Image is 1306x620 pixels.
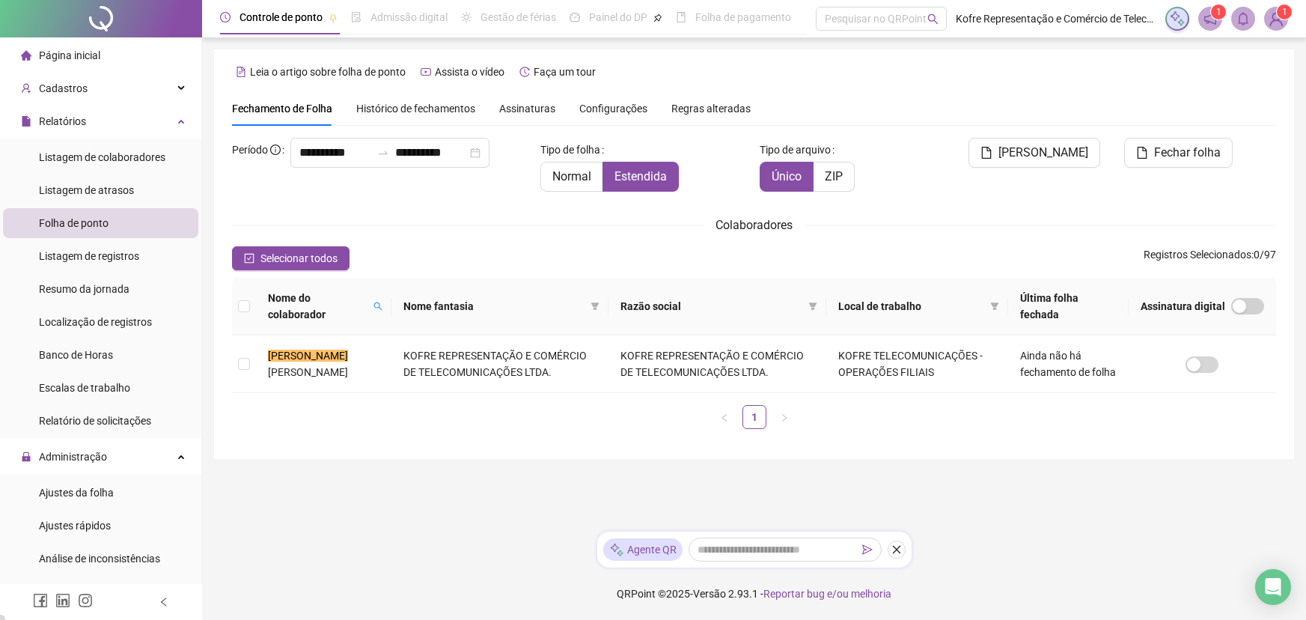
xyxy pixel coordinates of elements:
[391,335,609,393] td: KOFRE REPRESENTAÇÃO E COMÉRCIO DE TELECOMUNICAÇÕES LTDA.
[1277,4,1292,19] sup: Atualize o seu contato no menu Meus Dados
[1020,350,1116,378] span: Ainda não há fechamento de folha
[1144,249,1251,261] span: Registros Selecionados
[763,588,891,600] span: Reportar bug e/ou melhoria
[39,415,151,427] span: Relatório de solicitações
[579,103,647,114] span: Configurações
[519,67,530,77] span: history
[825,169,843,183] span: ZIP
[808,302,817,311] span: filter
[1169,10,1186,27] img: sparkle-icon.fc2bf0ac1784a2077858766a79e2daf3.svg
[421,67,431,77] span: youtube
[260,250,338,267] span: Selecionar todos
[232,103,332,115] span: Fechamento de Folha
[772,405,796,429] button: right
[39,151,165,163] span: Listagem de colaboradores
[39,283,129,295] span: Resumo da jornada
[1203,12,1217,25] span: notification
[39,349,113,361] span: Banco de Horas
[1154,144,1221,162] span: Fechar folha
[805,295,820,317] span: filter
[671,103,751,114] span: Regras alteradas
[990,302,999,311] span: filter
[39,115,86,127] span: Relatórios
[588,295,602,317] span: filter
[351,12,361,22] span: file-done
[329,13,338,22] span: pushpin
[39,520,111,532] span: Ajustes rápidos
[653,13,662,22] span: pushpin
[1236,12,1250,25] span: bell
[78,593,93,608] span: instagram
[676,12,686,22] span: book
[715,218,793,232] span: Colaboradores
[552,169,591,183] span: Normal
[370,287,385,326] span: search
[1136,147,1148,159] span: file
[370,11,448,23] span: Admissão digital
[244,253,254,264] span: check-square
[1141,298,1225,314] span: Assinatura digital
[1211,4,1226,19] sup: 1
[838,298,984,314] span: Local de trabalho
[39,316,152,328] span: Localização de registros
[891,544,902,555] span: close
[232,246,350,270] button: Selecionar todos
[1144,246,1276,270] span: : 0 / 97
[21,50,31,61] span: home
[39,184,134,196] span: Listagem de atrasos
[239,11,323,23] span: Controle de ponto
[39,553,160,565] span: Análise de inconsistências
[480,11,556,23] span: Gestão de férias
[772,405,796,429] li: Próxima página
[270,145,281,155] span: info-circle
[693,588,726,600] span: Versão
[608,335,826,393] td: KOFRE REPRESENTAÇÃO E COMÉRCIO DE TELECOMUNICAÇÕES LTDA.
[377,147,389,159] span: swap-right
[39,217,109,229] span: Folha de ponto
[1216,7,1221,17] span: 1
[232,144,268,156] span: Período
[1124,138,1233,168] button: Fechar folha
[39,49,100,61] span: Página inicial
[377,147,389,159] span: to
[614,169,667,183] span: Estendida
[403,298,585,314] span: Nome fantasia
[742,405,766,429] li: 1
[1265,7,1287,30] img: 1927
[250,66,406,78] span: Leia o artigo sobre folha de ponto
[39,250,139,262] span: Listagem de registros
[609,542,624,558] img: sparkle-icon.fc2bf0ac1784a2077858766a79e2daf3.svg
[268,290,367,323] span: Nome do colaborador
[373,302,382,311] span: search
[21,116,31,127] span: file
[540,142,600,158] span: Tipo de folha
[33,593,48,608] span: facebook
[1255,569,1291,605] div: Open Intercom Messenger
[780,413,789,422] span: right
[39,487,114,499] span: Ajustes da folha
[236,67,246,77] span: file-text
[39,451,107,463] span: Administração
[461,12,472,22] span: sun
[534,66,596,78] span: Faça um tour
[220,12,231,22] span: clock-circle
[826,335,1008,393] td: KOFRE TELECOMUNICAÇÕES - OPERAÇÕES FILIAIS
[356,103,475,115] span: Histórico de fechamentos
[980,147,992,159] span: file
[743,406,766,428] a: 1
[987,295,1002,317] span: filter
[202,568,1306,620] footer: QRPoint © 2025 - 2.93.1 -
[39,82,88,94] span: Cadastros
[21,452,31,462] span: lock
[435,66,504,78] span: Assista o vídeo
[720,413,729,422] span: left
[268,350,348,362] mark: [PERSON_NAME]
[1008,278,1129,335] th: Última folha fechada
[570,12,580,22] span: dashboard
[712,405,736,429] li: Página anterior
[862,544,873,555] span: send
[968,138,1100,168] button: [PERSON_NAME]
[956,10,1156,27] span: Kofre Representação e Comércio de Telecomunicações Ltda.
[772,169,802,183] span: Único
[712,405,736,429] button: left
